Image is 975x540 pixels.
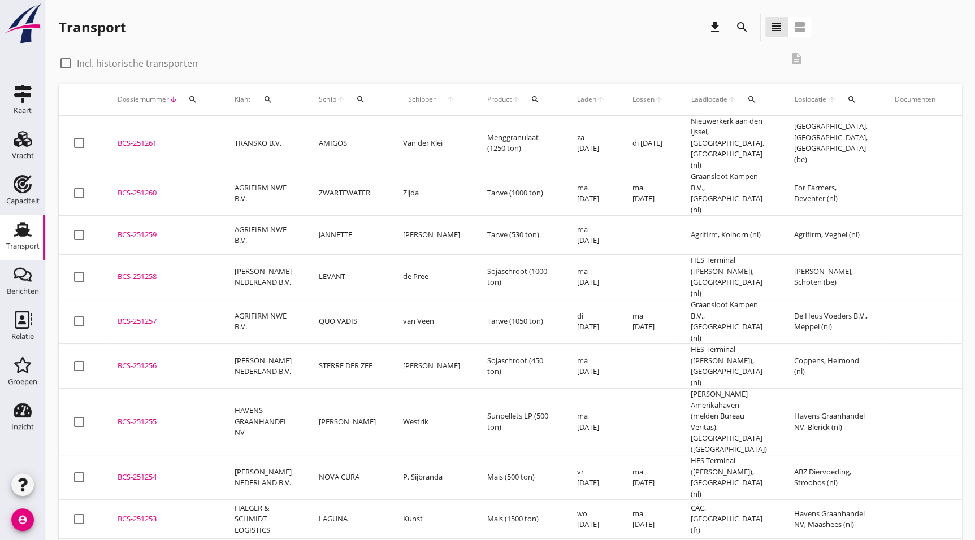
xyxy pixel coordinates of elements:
i: view_headline [770,20,783,34]
div: Vracht [12,152,34,159]
span: Dossiernummer [118,94,169,104]
td: LAGUNA [305,500,389,539]
td: CAC, [GEOGRAPHIC_DATA] (fr) [677,500,781,539]
td: ma [DATE] [619,455,677,500]
td: Sojaschroot (450 ton) [474,344,564,389]
i: arrow_upward [441,95,460,104]
td: ma [DATE] [564,171,619,216]
td: wo [DATE] [564,500,619,539]
div: Berichten [7,288,39,295]
span: Laadlocatie [691,94,727,104]
td: HAEGER & SCHMIDT LOGISTICS [221,500,305,539]
td: Kunst [389,500,474,539]
td: Tarwe (530 ton) [474,216,564,255]
td: Mais (1500 ton) [474,500,564,539]
td: Coppens, Helmond (nl) [781,344,881,389]
div: BCS-251254 [118,472,207,483]
td: ma [DATE] [619,500,677,539]
td: [PERSON_NAME] [389,216,474,255]
td: [PERSON_NAME] [305,389,389,455]
div: BCS-251260 [118,188,207,199]
div: BCS-251258 [118,271,207,282]
td: Zijda [389,171,474,216]
span: Product [487,94,512,104]
i: search [847,95,856,104]
td: Havens Graanhandel NV, Blerick (nl) [781,389,881,455]
td: de Pree [389,255,474,299]
td: vr [DATE] [564,455,619,500]
td: AMIGOS [305,116,389,171]
i: download [708,20,722,34]
td: NOVA CURA [305,455,389,500]
div: BCS-251257 [118,316,207,327]
td: [PERSON_NAME] NEDERLAND B.V. [221,255,305,299]
td: ZWARTEWATER [305,171,389,216]
i: arrow_upward [655,95,664,104]
td: QUO VADIS [305,299,389,344]
td: AGRIFIRM NWE B.V. [221,171,305,216]
div: BCS-251255 [118,416,207,428]
i: arrow_upward [596,95,605,104]
td: ma [DATE] [564,389,619,455]
i: arrow_downward [169,95,178,104]
div: BCS-251261 [118,138,207,149]
td: AGRIFIRM NWE B.V. [221,216,305,255]
i: search [747,95,756,104]
td: TRANSKO B.V. [221,116,305,171]
td: LEVANT [305,255,389,299]
td: STERRE DER ZEE [305,344,389,389]
td: di [DATE] [619,116,677,171]
td: van Veen [389,299,474,344]
td: [PERSON_NAME] NEDERLAND B.V. [221,455,305,500]
div: Transport [59,18,126,36]
i: view_agenda [793,20,807,34]
td: Sunpellets LP (500 ton) [474,389,564,455]
i: arrow_upward [512,95,521,104]
span: Laden [577,94,596,104]
td: [PERSON_NAME] [389,344,474,389]
td: Graansloot Kampen B.V., [GEOGRAPHIC_DATA] (nl) [677,171,781,216]
span: Lossen [632,94,655,104]
i: search [356,95,365,104]
td: Menggranulaat (1250 ton) [474,116,564,171]
td: Graansloot Kampen B.V., [GEOGRAPHIC_DATA] (nl) [677,299,781,344]
span: Loslocatie [794,94,827,104]
td: HAVENS GRAANHANDEL NV [221,389,305,455]
i: account_circle [11,508,34,531]
i: arrow_upward [827,95,837,104]
i: search [188,95,197,104]
td: ma [DATE] [564,255,619,299]
td: P. Sijbranda [389,455,474,500]
i: arrow_upward [727,95,737,104]
td: [GEOGRAPHIC_DATA], [GEOGRAPHIC_DATA], [GEOGRAPHIC_DATA] (be) [781,116,881,171]
td: JANNETTE [305,216,389,255]
i: arrow_upward [336,95,346,104]
img: logo-small.a267ee39.svg [2,3,43,45]
td: Westrik [389,389,474,455]
div: Groepen [8,378,37,385]
div: BCS-251253 [118,513,207,525]
div: BCS-251256 [118,360,207,372]
td: Mais (500 ton) [474,455,564,500]
td: za [DATE] [564,116,619,171]
i: search [263,95,272,104]
div: Kaart [14,107,32,114]
i: search [735,20,749,34]
td: Agrifirm, Kolhorn (nl) [677,216,781,255]
td: AGRIFIRM NWE B.V. [221,299,305,344]
div: Inzicht [11,423,34,430]
td: Nieuwerkerk aan den IJssel, [GEOGRAPHIC_DATA], [GEOGRAPHIC_DATA] (nl) [677,116,781,171]
label: Incl. historische transporten [77,58,198,69]
td: Van der Klei [389,116,474,171]
td: [PERSON_NAME] NEDERLAND B.V. [221,344,305,389]
span: Schip [319,94,336,104]
td: Havens Graanhandel NV, Maashees (nl) [781,500,881,539]
td: HES Terminal ([PERSON_NAME]), [GEOGRAPHIC_DATA] (nl) [677,255,781,299]
div: Klant [235,86,292,113]
td: For Farmers, Deventer (nl) [781,171,881,216]
td: ma [DATE] [619,171,677,216]
div: Documenten [895,94,935,104]
div: Capaciteit [6,197,40,204]
td: HES Terminal ([PERSON_NAME]), [GEOGRAPHIC_DATA] (nl) [677,455,781,500]
td: ma [DATE] [564,216,619,255]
